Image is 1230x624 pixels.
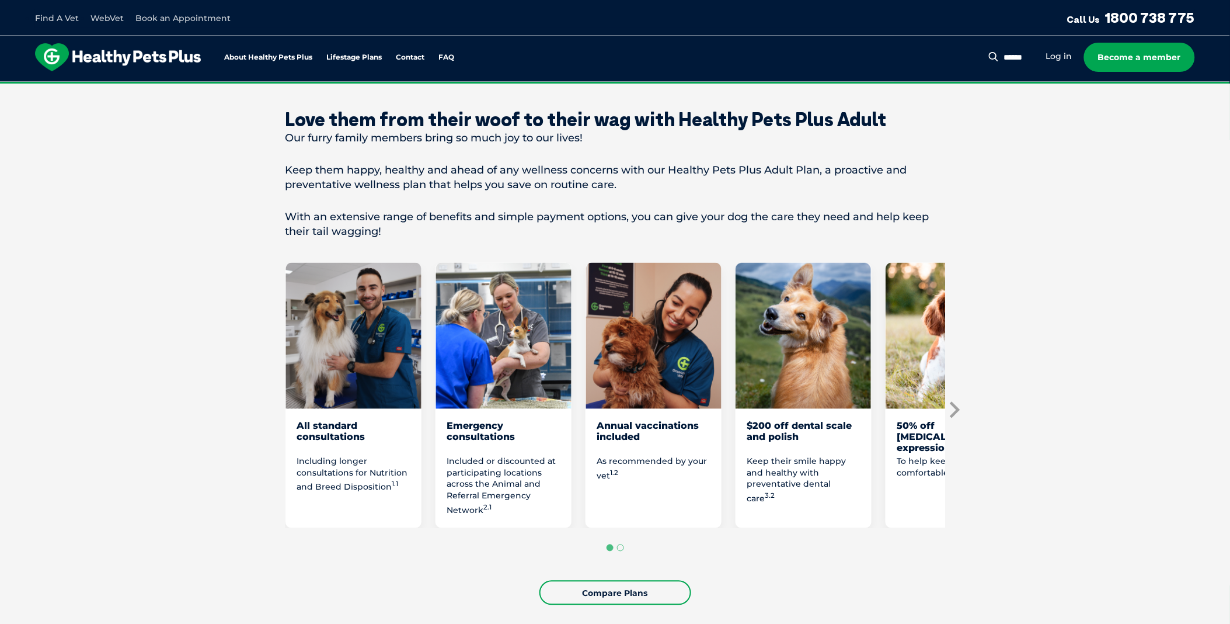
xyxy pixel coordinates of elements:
[35,13,79,23] a: Find A Vet
[747,456,860,505] p: Keep their smile happy and healthy with preventative dental care
[35,43,201,71] img: hpp-logo
[886,263,1022,528] li: 5 of 8
[285,131,945,145] p: Our furry family members bring so much joy to our lives!
[1084,43,1195,72] a: Become a member
[539,581,691,605] a: Compare Plans
[285,210,945,239] p: With an extensive range of benefits and simple payment options, you can give your dog the care th...
[765,492,775,500] sup: 3.2
[597,421,710,455] div: Annual vaccinations included
[297,456,410,493] p: Including longer consultations for Nutrition and Breed Disposition
[447,456,560,516] p: Included or discounted at participating locations across the Animal and Referral Emergency Network
[438,54,454,61] a: FAQ
[392,480,399,488] sup: 1.1
[747,421,860,455] div: $200 off dental scale and polish
[897,456,1010,479] p: To help keep your dog comfortable
[597,456,710,482] p: As recommended by your vet
[586,263,722,528] li: 3 of 8
[897,421,1010,455] div: 50% off [MEDICAL_DATA] expression
[326,54,382,61] a: Lifestage Plans
[1067,9,1195,26] a: Call Us1800 738 775
[397,82,833,92] span: Proactive, preventative wellness program designed to keep your pet healthier and happier for longer
[396,54,424,61] a: Contact
[1067,13,1100,25] span: Call Us
[607,545,614,552] button: Go to page 1
[447,421,560,455] div: Emergency consultations
[224,54,312,61] a: About Healthy Pets Plus
[297,421,410,455] div: All standard consultations
[736,263,872,528] li: 4 of 8
[945,401,963,419] button: Next slide
[285,108,945,130] div: Love them from their woof to their wag with Healthy Pets Plus Adult
[987,51,1001,63] button: Search
[611,469,619,477] sup: 1.2
[285,543,945,553] ul: Select a slide to show
[435,263,572,528] li: 2 of 8
[484,504,492,512] sup: 2.1
[285,163,945,192] p: Keep them happy, healthy and ahead of any wellness concerns with our Healthy Pets Plus Adult Plan...
[1046,51,1072,62] a: Log in
[285,263,421,528] li: 1 of 8
[90,13,124,23] a: WebVet
[617,545,624,552] button: Go to page 2
[135,13,231,23] a: Book an Appointment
